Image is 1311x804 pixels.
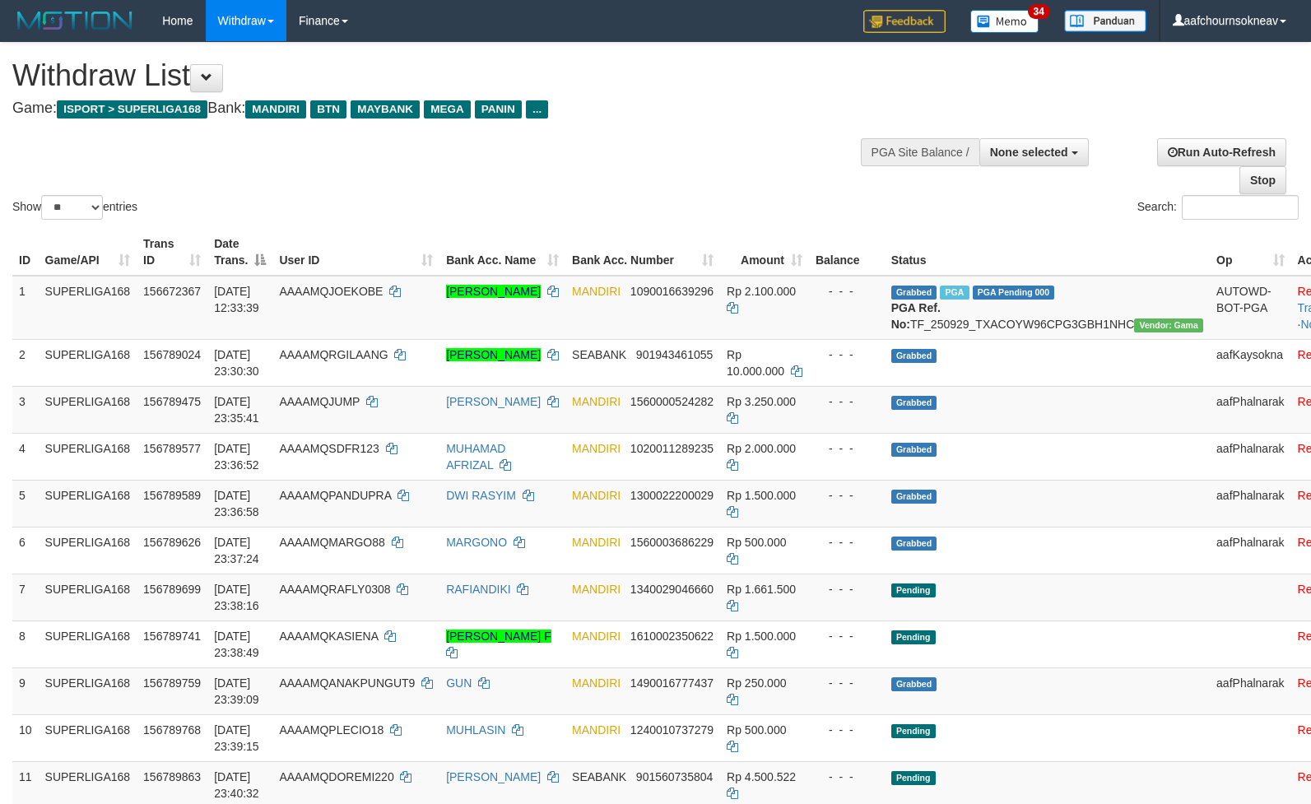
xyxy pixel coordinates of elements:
td: SUPERLIGA168 [39,714,137,761]
span: PGA Pending [973,286,1055,300]
span: AAAAMQRAFLY0308 [279,583,390,596]
span: Pending [891,583,936,597]
span: MANDIRI [572,676,621,690]
span: [DATE] 23:39:15 [214,723,259,753]
td: aafPhalnarak [1210,667,1291,714]
a: [PERSON_NAME] [446,770,541,783]
img: panduan.png [1064,10,1146,32]
span: SEABANK [572,770,626,783]
td: AUTOWD-BOT-PGA [1210,276,1291,340]
th: Date Trans.: activate to sort column descending [207,229,272,276]
td: 6 [12,527,39,574]
td: 3 [12,386,39,433]
a: [PERSON_NAME] F [446,630,551,643]
span: Copy 1490016777437 to clipboard [630,676,714,690]
span: PANIN [475,100,522,119]
span: Copy 1240010737279 to clipboard [630,723,714,737]
span: Copy 1020011289235 to clipboard [630,442,714,455]
label: Show entries [12,195,137,220]
td: SUPERLIGA168 [39,480,137,527]
span: AAAAMQPLECIO18 [279,723,384,737]
span: 156789024 [143,348,201,361]
span: Rp 2.000.000 [727,442,796,455]
a: Stop [1239,166,1286,194]
span: MANDIRI [572,442,621,455]
th: Amount: activate to sort column ascending [720,229,809,276]
span: Rp 3.250.000 [727,395,796,408]
span: 156789863 [143,770,201,783]
span: AAAAMQRGILAANG [279,348,388,361]
span: Rp 10.000.000 [727,348,784,378]
span: [DATE] 23:38:49 [214,630,259,659]
span: [DATE] 23:39:09 [214,676,259,706]
span: [DATE] 12:33:39 [214,285,259,314]
td: SUPERLIGA168 [39,433,137,480]
span: 156789768 [143,723,201,737]
span: Rp 4.500.522 [727,770,796,783]
span: [DATE] 23:38:16 [214,583,259,612]
span: AAAAMQMARGO88 [279,536,384,549]
span: Grabbed [891,286,937,300]
span: AAAAMQJUMP [279,395,360,408]
span: [DATE] 23:30:30 [214,348,259,378]
span: Vendor URL: https://trx31.1velocity.biz [1134,318,1203,332]
div: - - - [816,675,878,691]
a: DWI RASYIM [446,489,516,502]
span: Copy 1300022200029 to clipboard [630,489,714,502]
span: MANDIRI [572,395,621,408]
span: ... [526,100,548,119]
span: MANDIRI [572,489,621,502]
div: - - - [816,393,878,410]
td: aafPhalnarak [1210,433,1291,480]
td: SUPERLIGA168 [39,620,137,667]
a: [PERSON_NAME] [446,348,541,361]
td: 1 [12,276,39,340]
span: MANDIRI [572,630,621,643]
a: MUHAMAD AFRIZAL [446,442,505,472]
td: 8 [12,620,39,667]
a: Run Auto-Refresh [1157,138,1286,166]
a: MARGONO [446,536,507,549]
span: Pending [891,630,936,644]
span: Pending [891,724,936,738]
span: Copy 1090016639296 to clipboard [630,285,714,298]
span: Marked by aafsengchandara [940,286,969,300]
td: 4 [12,433,39,480]
h4: Game: Bank: [12,100,858,117]
span: [DATE] 23:36:52 [214,442,259,472]
span: ISPORT > SUPERLIGA168 [57,100,207,119]
img: MOTION_logo.png [12,8,137,33]
span: BTN [310,100,346,119]
div: - - - [816,487,878,504]
th: Balance [809,229,885,276]
a: GUN [446,676,472,690]
span: [DATE] 23:40:32 [214,770,259,800]
div: - - - [816,581,878,597]
span: Copy 1610002350622 to clipboard [630,630,714,643]
td: aafPhalnarak [1210,527,1291,574]
span: Copy 901943461055 to clipboard [636,348,713,361]
div: PGA Site Balance / [861,138,979,166]
span: [DATE] 23:37:24 [214,536,259,565]
span: MAYBANK [351,100,420,119]
div: - - - [816,628,878,644]
span: 156789626 [143,536,201,549]
span: [DATE] 23:35:41 [214,395,259,425]
td: SUPERLIGA168 [39,386,137,433]
th: ID [12,229,39,276]
a: RAFIANDIKI [446,583,511,596]
img: Feedback.jpg [863,10,946,33]
th: Bank Acc. Number: activate to sort column ascending [565,229,720,276]
span: MANDIRI [245,100,306,119]
div: - - - [816,283,878,300]
td: 5 [12,480,39,527]
span: Copy 1340029046660 to clipboard [630,583,714,596]
span: MEGA [424,100,471,119]
span: MANDIRI [572,583,621,596]
span: Grabbed [891,677,937,691]
span: MANDIRI [572,536,621,549]
div: - - - [816,346,878,363]
span: 156789589 [143,489,201,502]
td: SUPERLIGA168 [39,276,137,340]
span: Grabbed [891,349,937,363]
